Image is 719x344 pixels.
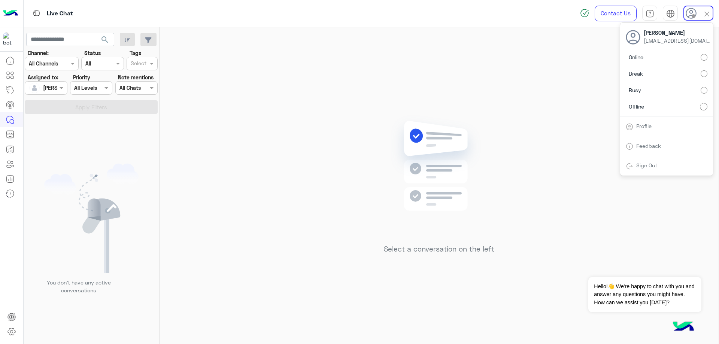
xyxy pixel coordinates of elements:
[44,164,139,273] img: empty users
[626,123,633,131] img: tab
[384,245,494,253] h5: Select a conversation on the left
[32,9,41,18] img: tab
[130,59,146,69] div: Select
[595,6,637,21] a: Contact Us
[3,6,18,21] img: Logo
[703,10,711,18] img: close
[118,73,154,81] label: Note mentions
[636,123,652,129] a: Profile
[646,9,654,18] img: tab
[636,162,657,168] a: Sign Out
[385,115,493,239] img: no messages
[701,54,707,61] input: Online
[636,143,661,149] a: Feedback
[28,73,58,81] label: Assigned to:
[41,278,116,295] p: You don’t have any active conversations
[96,33,114,49] button: search
[29,83,40,93] img: defaultAdmin.png
[629,103,644,110] span: Offline
[666,9,675,18] img: tab
[701,70,707,77] input: Break
[626,162,633,170] img: tab
[47,9,73,19] p: Live Chat
[73,73,90,81] label: Priority
[3,33,16,46] img: 713415422032625
[629,53,643,61] span: Online
[580,9,589,18] img: spinner
[130,49,141,57] label: Tags
[629,70,643,77] span: Break
[644,29,711,37] span: [PERSON_NAME]
[629,86,641,94] span: Busy
[25,100,158,114] button: Apply Filters
[28,49,49,57] label: Channel:
[642,6,657,21] a: tab
[84,49,101,57] label: Status
[588,277,701,312] span: Hello!👋 We're happy to chat with you and answer any questions you might have. How can we assist y...
[100,35,109,44] span: search
[701,87,707,94] input: Busy
[644,37,711,45] span: [EMAIL_ADDRESS][DOMAIN_NAME]
[670,314,697,340] img: hulul-logo.png
[700,103,707,110] input: Offline
[626,143,633,150] img: tab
